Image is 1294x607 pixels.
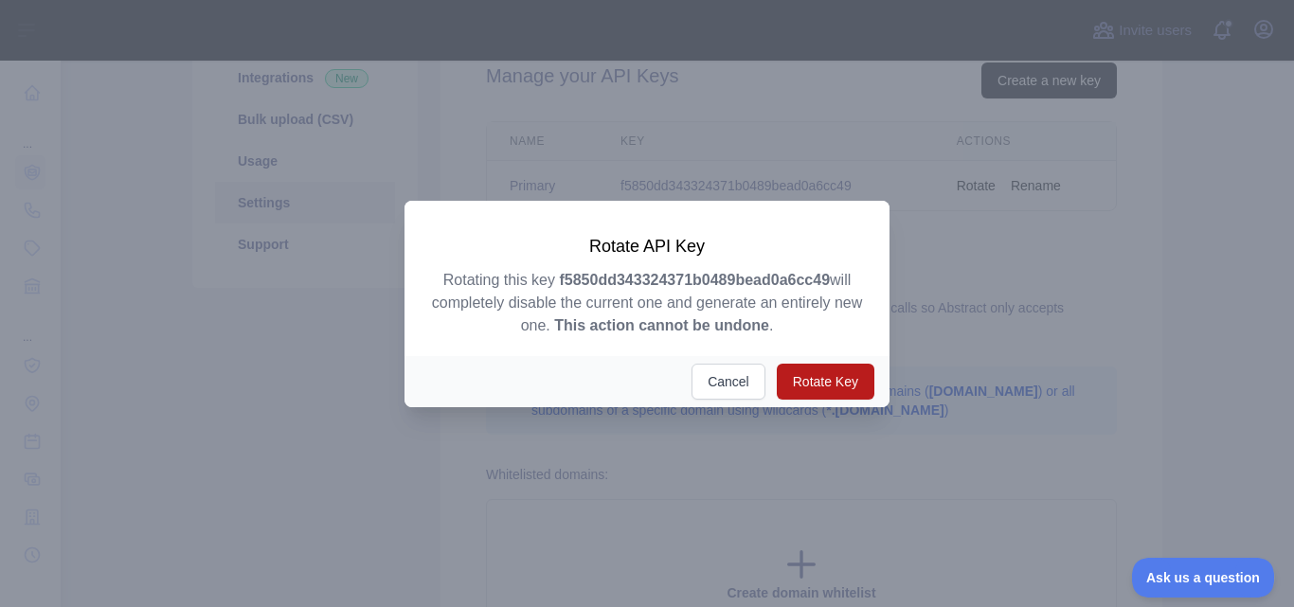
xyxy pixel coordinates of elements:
button: Rotate Key [777,364,874,400]
button: Cancel [692,364,765,400]
strong: This action cannot be undone [554,317,769,333]
iframe: Toggle Customer Support [1132,558,1275,598]
h3: Rotate API Key [427,235,867,258]
p: Rotating this key will completely disable the current one and generate an entirely new one. . [427,269,867,337]
strong: f5850dd343324371b0489bead0a6cc49 [559,272,830,288]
